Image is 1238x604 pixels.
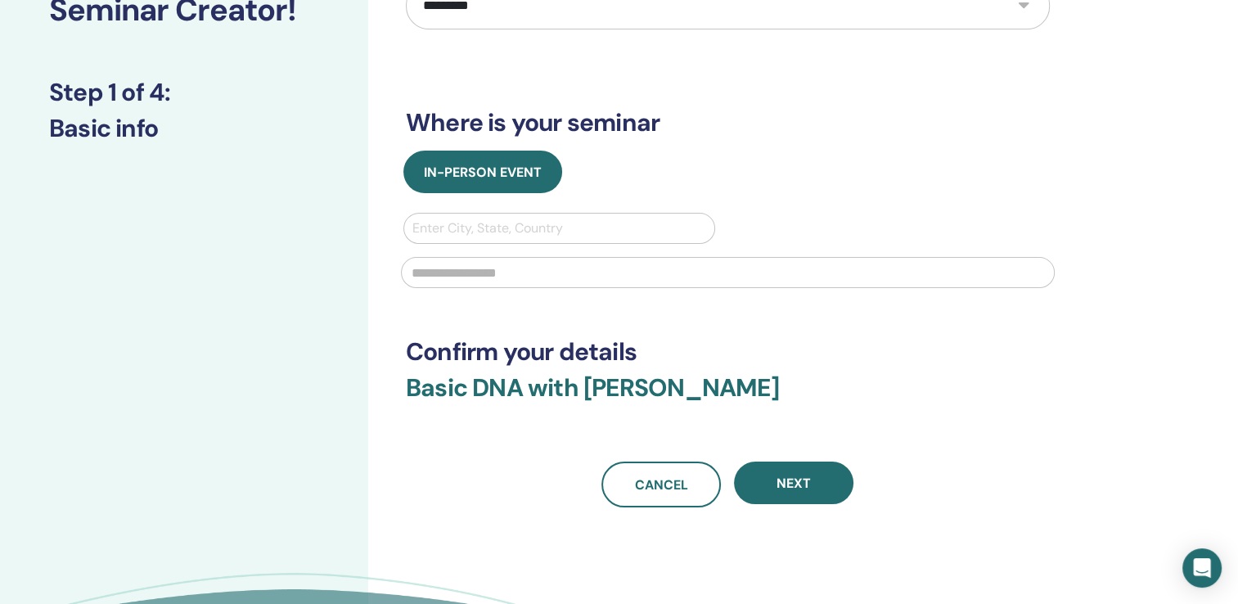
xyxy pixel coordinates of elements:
[734,462,853,504] button: Next
[635,476,688,494] span: Cancel
[777,475,811,492] span: Next
[406,108,1050,137] h3: Where is your seminar
[406,373,1050,422] h3: Basic DNA with [PERSON_NAME]
[49,78,319,107] h3: Step 1 of 4 :
[1182,548,1222,588] div: Open Intercom Messenger
[403,151,562,193] button: In-Person Event
[601,462,721,507] a: Cancel
[49,114,319,143] h3: Basic info
[424,164,542,181] span: In-Person Event
[406,337,1050,367] h3: Confirm your details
